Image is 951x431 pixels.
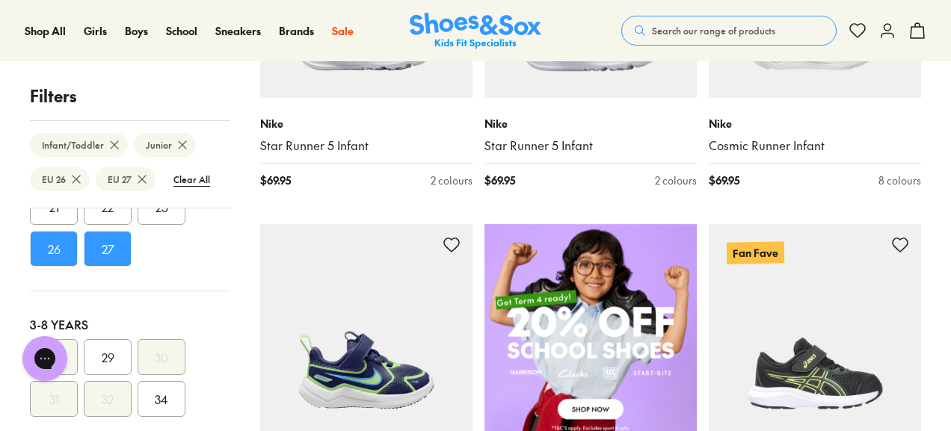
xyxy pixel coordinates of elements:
[279,23,314,38] span: Brands
[709,173,739,188] span: $ 69.95
[138,381,185,417] button: 34
[84,23,107,39] a: Girls
[652,24,775,37] span: Search our range of products
[410,13,541,49] a: Shoes & Sox
[134,133,196,157] btn: Junior
[30,381,78,417] button: 31
[215,23,261,38] span: Sneakers
[30,133,128,157] btn: Infant/Toddler
[30,167,90,191] btn: EU 26
[709,116,921,131] p: Nike
[166,23,197,39] a: School
[332,23,354,39] a: Sale
[484,137,697,154] a: Star Runner 5 Infant
[84,339,132,375] button: 29
[84,231,132,267] button: 27
[84,381,132,417] button: 32
[30,231,78,267] button: 26
[25,23,66,38] span: Shop All
[484,173,515,188] span: $ 69.95
[410,13,541,49] img: SNS_Logo_Responsive.svg
[84,23,107,38] span: Girls
[279,23,314,39] a: Brands
[332,23,354,38] span: Sale
[166,23,197,38] span: School
[125,23,148,39] a: Boys
[125,23,148,38] span: Boys
[260,173,291,188] span: $ 69.95
[709,137,921,154] a: Cosmic Runner Infant
[96,167,156,191] btn: EU 27
[878,173,921,188] div: 8 colours
[25,23,66,39] a: Shop All
[215,23,261,39] a: Sneakers
[30,315,230,333] div: 3-8 Years
[138,339,185,375] button: 30
[161,166,222,193] btn: Clear All
[727,241,784,264] p: Fan Fave
[655,173,697,188] div: 2 colours
[484,116,697,131] p: Nike
[15,331,75,386] iframe: Gorgias live chat messenger
[260,116,473,131] p: Nike
[260,137,473,154] a: Star Runner 5 Infant
[431,173,473,188] div: 2 colours
[621,16,837,46] button: Search our range of products
[30,84,230,108] p: Filters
